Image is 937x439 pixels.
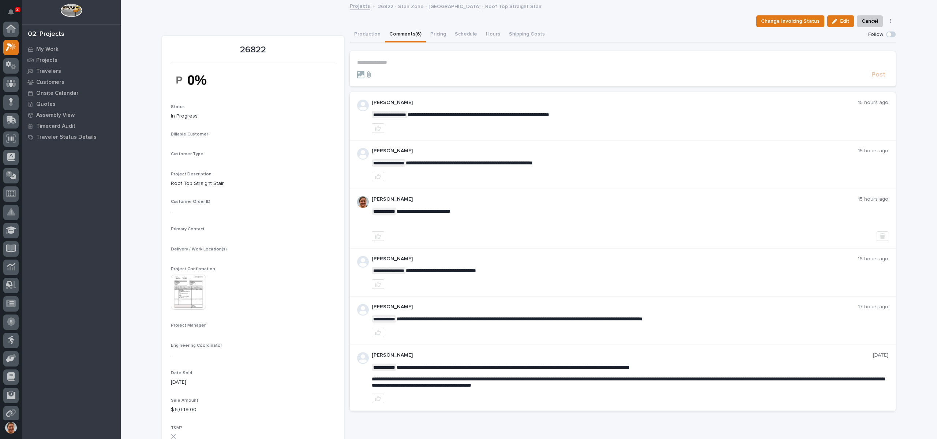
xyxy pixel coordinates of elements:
[350,1,370,10] a: Projects
[357,256,369,268] svg: avatar
[36,57,57,64] p: Projects
[9,9,19,21] div: Notifications2
[171,172,211,176] span: Project Description
[357,304,369,316] svg: avatar
[357,100,369,111] svg: avatar
[450,27,481,42] button: Schedule
[869,71,888,79] button: Post
[36,90,79,97] p: Onsite Calendar
[840,18,849,25] span: Edit
[385,27,426,42] button: Comments (6)
[357,148,369,160] svg: avatar
[171,132,208,137] span: Billable Customer
[858,196,888,202] p: 15 hours ago
[171,105,185,109] span: Status
[171,343,222,348] span: Engineering Coordinator
[171,227,205,231] span: Primary Contact
[171,371,192,375] span: Date Sold
[761,17,820,26] span: Change Invoicing Status
[372,148,858,154] p: [PERSON_NAME]
[22,109,121,120] a: Assembly View
[171,180,335,187] p: Roof Top Straight Stair
[22,77,121,88] a: Customers
[28,30,64,38] div: 02. Projects
[171,45,335,55] p: 26822
[171,406,335,414] p: $ 6,049.00
[171,207,335,215] p: -
[357,196,369,208] img: ALV-UjUZw9hJruFS49MnFCGlNn142N1JBvZgcRWa_mjHNGfsQroun-rg8PEveb541VVBd5he7V0qu4Fdajw4mtd9aHtE58iVR...
[505,27,549,42] button: Shipping Costs
[858,148,888,154] p: 15 hours ago
[22,44,121,55] a: My Work
[372,279,384,289] button: like this post
[481,27,505,42] button: Hours
[36,112,75,119] p: Assembly View
[22,120,121,131] a: Timecard Audit
[858,256,888,262] p: 16 hours ago
[22,55,121,66] a: Projects
[357,352,369,364] svg: avatar
[22,131,121,142] a: Traveler Status Details
[36,134,97,141] p: Traveler Status Details
[372,394,384,403] button: like this post
[16,7,19,12] p: 2
[22,66,121,77] a: Travelers
[372,352,873,358] p: [PERSON_NAME]
[22,88,121,98] a: Onsite Calendar
[426,27,450,42] button: Pricing
[756,15,824,27] button: Change Invoicing Status
[36,79,64,86] p: Customers
[3,4,19,20] button: Notifications
[3,420,19,435] button: users-avatar
[372,196,858,202] p: [PERSON_NAME]
[171,379,335,386] p: [DATE]
[171,398,198,403] span: Sale Amount
[372,328,384,337] button: like this post
[36,123,75,130] p: Timecard Audit
[372,256,858,262] p: [PERSON_NAME]
[862,17,878,26] span: Cancel
[873,352,888,358] p: [DATE]
[171,200,210,204] span: Customer Order ID
[372,123,384,133] button: like this post
[877,231,888,241] button: Delete post
[36,46,59,53] p: My Work
[171,351,335,359] p: -
[171,112,335,120] p: In Progress
[858,304,888,310] p: 17 hours ago
[857,15,883,27] button: Cancel
[372,172,384,181] button: like this post
[22,98,121,109] a: Quotes
[872,71,885,79] span: Post
[171,267,215,271] span: Project Confirmation
[827,15,854,27] button: Edit
[378,2,541,10] p: 26822 - Stair Zone - [GEOGRAPHIC_DATA] - Roof Top Straight Stair
[36,68,61,75] p: Travelers
[171,152,203,156] span: Customer Type
[372,100,858,106] p: [PERSON_NAME]
[36,101,56,108] p: Quotes
[171,67,226,93] img: sP8uKDSZFTfxt9sI-vIJssbkK3xW1OIU5beYofS5Gjg
[350,27,385,42] button: Production
[171,426,182,430] span: T&M?
[858,100,888,106] p: 15 hours ago
[171,323,206,328] span: Project Manager
[60,4,82,17] img: Workspace Logo
[372,231,384,241] button: like this post
[171,247,227,252] span: Delivery / Work Location(s)
[372,304,858,310] p: [PERSON_NAME]
[868,31,883,38] p: Follow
